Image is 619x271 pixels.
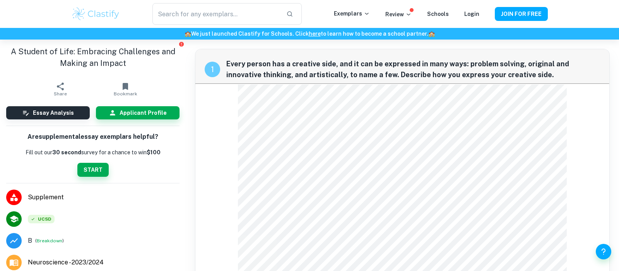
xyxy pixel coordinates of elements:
img: Clastify logo [71,6,120,22]
span: Bookmark [114,91,137,97]
div: Accepted: University of California, San Diego [28,215,55,223]
h6: Applicant Profile [120,109,167,117]
p: Fill out our survey for a chance to win [26,148,161,157]
a: Major and Application Year [28,258,110,267]
a: Login [464,11,479,17]
span: 🏫 [428,31,435,37]
p: Grade [28,236,32,245]
a: here [309,31,321,37]
p: Exemplars [334,9,370,18]
button: Bookmark [93,78,158,100]
span: Every person has a creative side, and it can be expressed in many ways: problem solving, original... [226,59,600,80]
button: Help and Feedback [596,244,611,259]
button: START [77,163,109,177]
p: Review [385,10,412,19]
h6: We just launched Clastify for Schools. Click to learn how to become a school partner. [2,29,617,38]
span: Supplement [28,193,180,202]
button: Report issue [178,41,184,47]
a: Schools [427,11,449,17]
button: Breakdown [37,237,62,244]
input: Search for any exemplars... [152,3,280,25]
span: UCSD [28,215,55,223]
button: Essay Analysis [6,106,90,119]
button: JOIN FOR FREE [495,7,548,21]
span: ( ) [35,237,64,244]
span: Neuroscience - 2023/2024 [28,258,104,267]
button: Share [28,78,93,100]
h6: Essay Analysis [33,109,74,117]
h6: Are supplemental essay exemplars helpful? [27,132,158,142]
span: 🏫 [185,31,191,37]
b: 30 second [52,149,81,155]
button: Applicant Profile [96,106,180,119]
strong: $100 [147,149,161,155]
h1: A Student of Life: Embracing Challenges and Making an Impact [6,46,180,69]
span: Share [54,91,67,97]
div: recipe [205,62,220,77]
